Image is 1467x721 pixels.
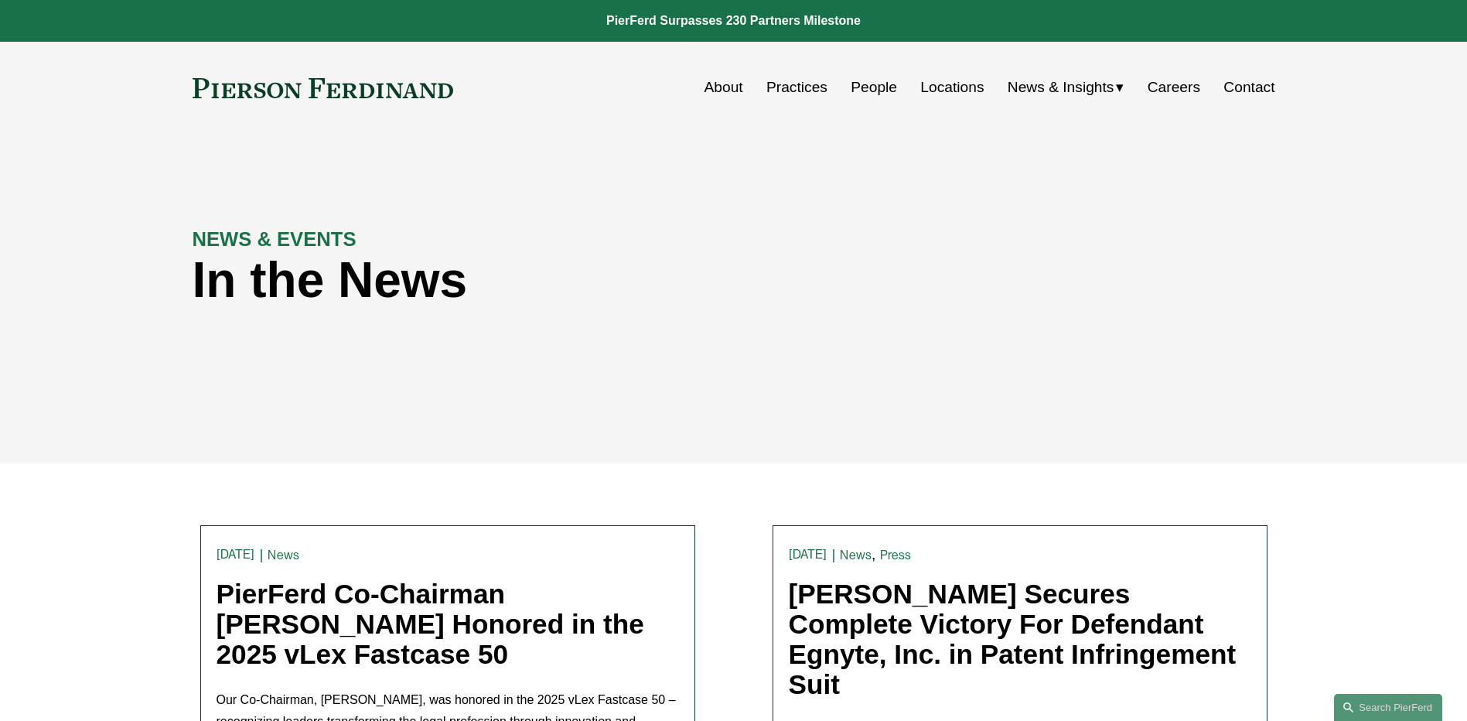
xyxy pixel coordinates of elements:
[217,579,644,668] a: PierFerd Co-Chairman [PERSON_NAME] Honored in the 2025 vLex Fastcase 50
[1148,73,1200,102] a: Careers
[766,73,827,102] a: Practices
[1334,694,1442,721] a: Search this site
[705,73,743,102] a: About
[193,252,1005,309] h1: In the News
[840,548,872,562] a: News
[268,548,299,562] a: News
[789,579,1237,699] a: [PERSON_NAME] Secures Complete Victory For Defendant Egnyte, Inc. in Patent Infringement Suit
[1223,73,1274,102] a: Contact
[217,548,255,561] time: [DATE]
[193,228,357,250] strong: NEWS & EVENTS
[789,548,827,561] time: [DATE]
[1008,74,1114,101] span: News & Insights
[920,73,984,102] a: Locations
[1008,73,1124,102] a: folder dropdown
[880,548,912,562] a: Press
[872,546,875,562] span: ,
[851,73,897,102] a: People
